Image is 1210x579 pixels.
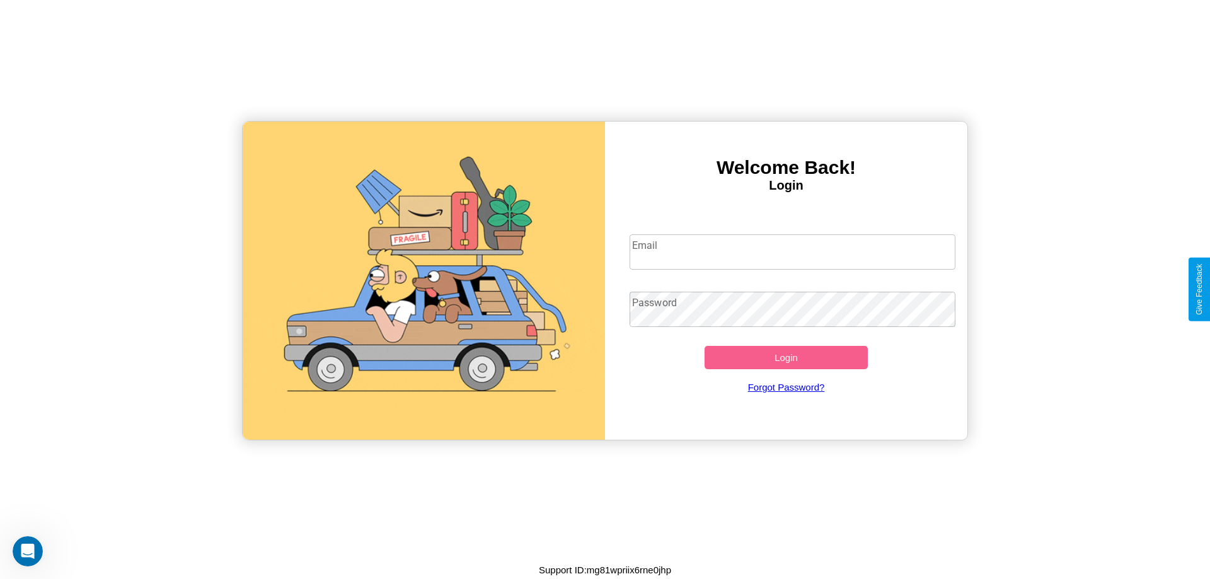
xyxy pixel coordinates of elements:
[539,561,671,578] p: Support ID: mg81wpriix6rne0jhp
[605,178,967,193] h4: Login
[243,122,605,440] img: gif
[705,346,868,369] button: Login
[13,536,43,566] iframe: Intercom live chat
[605,157,967,178] h3: Welcome Back!
[1195,264,1204,315] div: Give Feedback
[623,369,950,405] a: Forgot Password?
